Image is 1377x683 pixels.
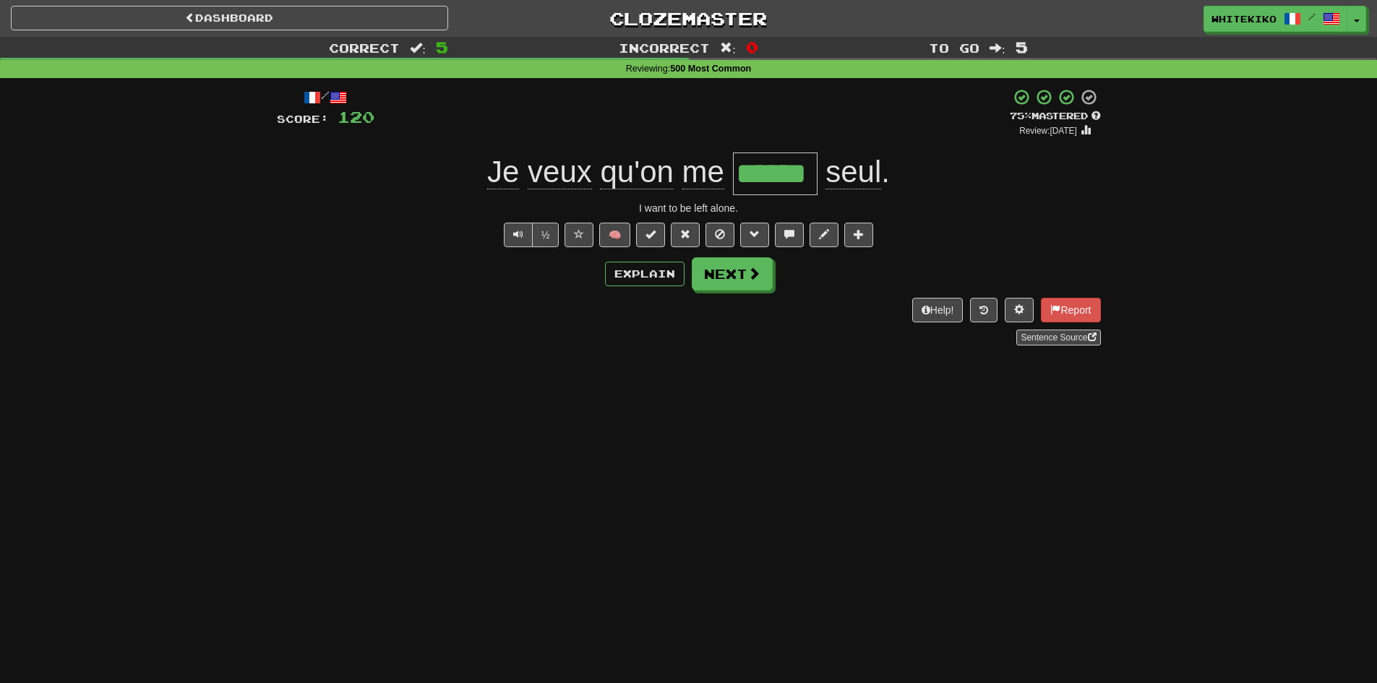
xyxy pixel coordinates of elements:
[1041,298,1100,322] button: Report
[636,223,665,247] button: Set this sentence to 100% Mastered (alt+m)
[929,40,979,55] span: To go
[1016,38,1028,56] span: 5
[740,223,769,247] button: Grammar (alt+g)
[565,223,593,247] button: Favorite sentence (alt+f)
[775,223,804,247] button: Discuss sentence (alt+u)
[1211,12,1277,25] span: whitekiko
[746,38,758,56] span: 0
[818,155,890,189] span: .
[410,42,426,54] span: :
[277,201,1101,215] div: I want to be left alone.
[720,42,736,54] span: :
[810,223,838,247] button: Edit sentence (alt+d)
[1019,126,1077,136] small: Review: [DATE]
[844,223,873,247] button: Add to collection (alt+a)
[11,6,448,30] a: Dashboard
[619,40,710,55] span: Incorrect
[532,223,559,247] button: ½
[1010,110,1031,121] span: 75 %
[277,88,374,106] div: /
[600,155,673,189] span: qu'on
[528,155,592,189] span: veux
[277,113,329,125] span: Score:
[1308,12,1316,22] span: /
[1204,6,1348,32] a: whitekiko /
[1010,110,1101,123] div: Mastered
[504,223,533,247] button: Play sentence audio (ctl+space)
[705,223,734,247] button: Ignore sentence (alt+i)
[990,42,1005,54] span: :
[605,262,685,286] button: Explain
[970,298,998,322] button: Round history (alt+y)
[825,155,881,189] span: seul
[692,257,773,291] button: Next
[670,64,751,74] strong: 500 Most Common
[329,40,400,55] span: Correct
[338,108,374,126] span: 120
[671,223,700,247] button: Reset to 0% Mastered (alt+r)
[1016,330,1100,345] a: Sentence Source
[501,223,559,247] div: Text-to-speech controls
[436,38,448,56] span: 5
[470,6,907,31] a: Clozemaster
[682,155,724,189] span: me
[487,155,519,189] span: Je
[912,298,964,322] button: Help!
[599,223,630,247] button: 🧠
